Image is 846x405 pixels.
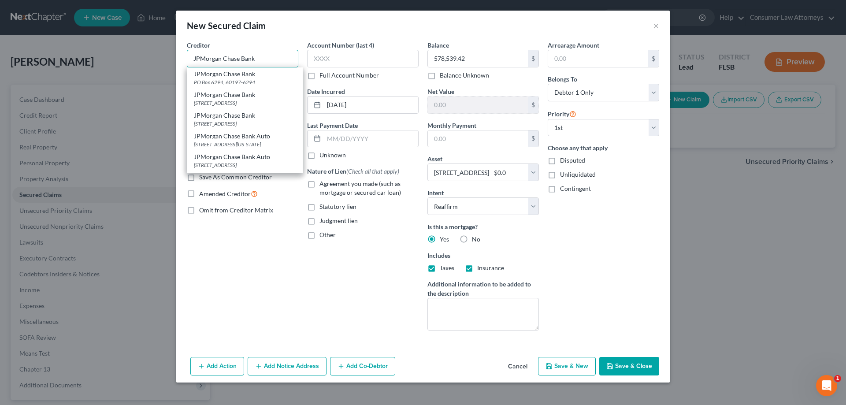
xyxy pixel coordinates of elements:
span: No [472,235,480,243]
input: MM/DD/YYYY [324,130,418,147]
span: Agreement you made (such as mortgage or secured car loan) [319,180,401,196]
label: Monthly Payment [427,121,476,130]
button: Save & New [538,357,596,375]
span: Asset [427,155,442,163]
input: 0.00 [548,50,648,67]
div: JPMorgan Chase Bank [194,111,296,120]
label: Full Account Number [319,71,379,80]
div: JPMorgan Chase Bank [194,90,296,99]
span: Other [319,231,336,238]
span: Belongs To [548,75,577,83]
input: 0.00 [428,130,528,147]
label: Last Payment Date [307,121,358,130]
span: Statutory lien [319,203,356,210]
label: Arrearage Amount [548,41,599,50]
label: Balance Unknown [440,71,489,80]
iframe: Intercom live chat [816,375,837,396]
div: $ [648,50,659,67]
button: Add Notice Address [248,357,327,375]
input: XXXX [307,50,419,67]
span: 1 [834,375,841,382]
div: $ [528,130,538,147]
label: Intent [427,188,444,197]
span: Yes [440,235,449,243]
div: [STREET_ADDRESS] [194,99,296,107]
label: Date Incurred [307,87,345,96]
span: Creditor [187,41,210,49]
label: Choose any that apply [548,143,659,152]
span: Amended Creditor [199,190,251,197]
div: JPMorgan Chase Bank [194,70,296,78]
div: PO Box 6294, 60197-6294 [194,78,296,86]
span: Unliquidated [560,171,596,178]
span: Contingent [560,185,591,192]
span: Taxes [440,264,454,271]
div: JPMorgan Chase Bank Auto [194,152,296,161]
button: Save & Close [599,357,659,375]
label: Account Number (last 4) [307,41,374,50]
span: Insurance [477,264,504,271]
input: 0.00 [428,50,528,67]
button: Cancel [501,358,534,375]
button: Add Co-Debtor [330,357,395,375]
div: $ [528,50,538,67]
label: Balance [427,41,449,50]
label: Additional information to be added to the description [427,279,539,298]
button: × [653,20,659,31]
span: Judgment lien [319,217,358,224]
label: Nature of Lien [307,167,399,176]
div: [STREET_ADDRESS] [194,161,296,169]
label: Save As Common Creditor [199,173,272,182]
div: JPMorgan Chase Bank Auto [194,132,296,141]
button: Add Action [190,357,244,375]
div: $ [528,97,538,113]
label: Includes [427,251,539,260]
label: Unknown [319,151,346,160]
input: Search creditor by name... [187,50,298,67]
div: New Secured Claim [187,19,266,32]
span: Omit from Creditor Matrix [199,206,273,214]
input: MM/DD/YYYY [324,97,418,113]
div: [STREET_ADDRESS] [194,120,296,127]
label: Is this a mortgage? [427,222,539,231]
label: Net Value [427,87,454,96]
span: Disputed [560,156,585,164]
input: 0.00 [428,97,528,113]
label: Priority [548,108,576,119]
span: (Check all that apply) [346,167,399,175]
div: [STREET_ADDRESS][US_STATE] [194,141,296,148]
